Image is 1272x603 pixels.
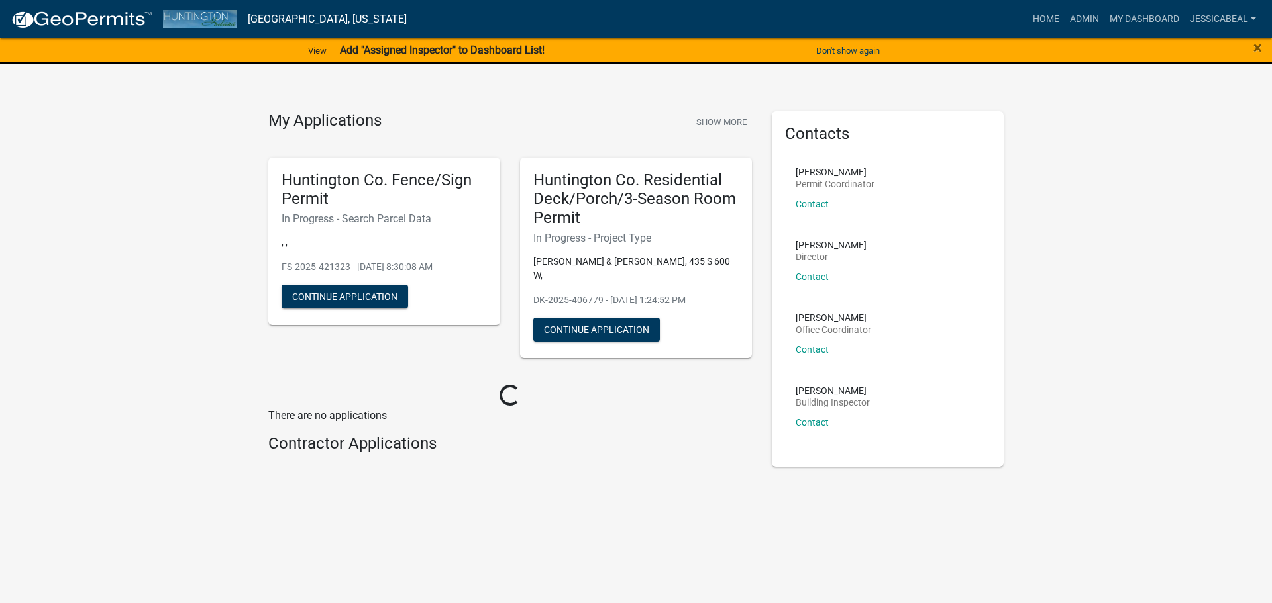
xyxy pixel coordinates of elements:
[796,179,874,189] p: Permit Coordinator
[796,417,829,428] a: Contact
[163,10,237,28] img: Huntington County, Indiana
[796,344,829,355] a: Contact
[691,111,752,133] button: Show More
[282,212,487,225] h6: In Progress - Search Parcel Data
[796,325,871,334] p: Office Coordinator
[796,167,874,177] p: [PERSON_NAME]
[811,40,885,62] button: Don't show again
[282,285,408,308] button: Continue Application
[796,313,871,322] p: [PERSON_NAME]
[1185,7,1261,32] a: JessicaBeal
[248,8,407,30] a: [GEOGRAPHIC_DATA], [US_STATE]
[1253,40,1262,56] button: Close
[533,255,739,283] p: [PERSON_NAME] & [PERSON_NAME], 435 S 600 W,
[303,40,332,62] a: View
[268,111,382,131] h4: My Applications
[796,199,829,209] a: Contact
[1253,38,1262,57] span: ×
[268,408,752,424] p: There are no applications
[796,240,867,250] p: [PERSON_NAME]
[282,260,487,274] p: FS-2025-421323 - [DATE] 8:30:08 AM
[785,124,990,144] h5: Contacts
[1028,7,1065,32] a: Home
[1065,7,1104,32] a: Admin
[268,434,752,453] h4: Contractor Applications
[533,171,739,228] h5: Huntington Co. Residential Deck/Porch/3-Season Room Permit
[1104,7,1185,32] a: My Dashboard
[533,232,739,244] h6: In Progress - Project Type
[282,236,487,250] p: , ,
[282,171,487,209] h5: Huntington Co. Fence/Sign Permit
[268,434,752,459] wm-workflow-list-section: Contractor Applications
[796,398,870,407] p: Building Inspector
[533,318,660,342] button: Continue Application
[533,293,739,307] p: DK-2025-406779 - [DATE] 1:24:52 PM
[796,271,829,282] a: Contact
[796,252,867,261] p: Director
[796,386,870,395] p: [PERSON_NAME]
[340,44,545,56] strong: Add "Assigned Inspector" to Dashboard List!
